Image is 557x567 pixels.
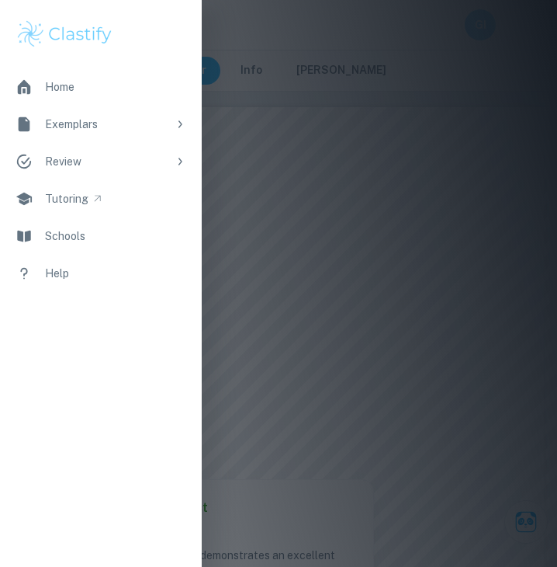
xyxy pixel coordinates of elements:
div: Review [45,153,168,170]
div: Schools [45,228,85,245]
div: Help [45,265,69,282]
div: Exemplars [45,116,168,133]
div: Home [45,78,74,96]
img: Clastify logo [16,19,114,50]
div: Tutoring [45,190,88,207]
